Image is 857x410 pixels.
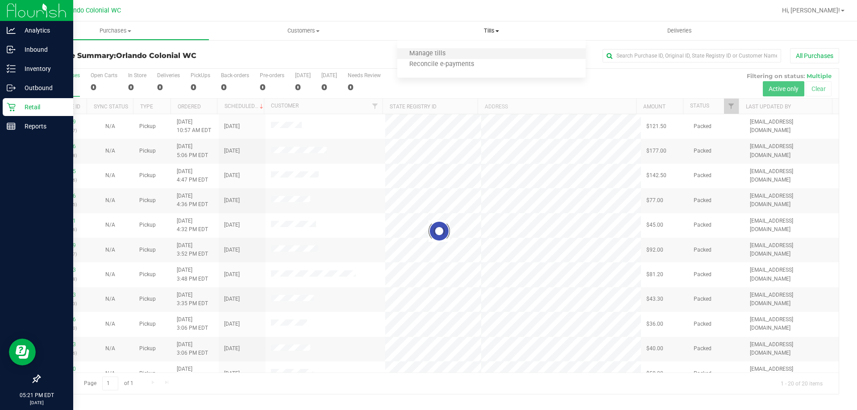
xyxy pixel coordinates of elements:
p: [DATE] [4,399,69,406]
input: Search Purchase ID, Original ID, State Registry ID or Customer Name... [603,49,781,62]
inline-svg: Reports [7,122,16,131]
inline-svg: Inbound [7,45,16,54]
inline-svg: Inventory [7,64,16,73]
a: Tills Manage tills Reconcile e-payments [397,21,585,40]
p: Inventory [16,63,69,74]
a: Customers [209,21,397,40]
span: Tills [397,27,585,35]
button: All Purchases [790,48,839,63]
span: Manage tills [397,50,458,58]
inline-svg: Analytics [7,26,16,35]
iframe: Resource center [9,339,36,365]
h3: Purchase Summary: [39,52,306,60]
a: Deliveries [586,21,774,40]
a: Purchases [21,21,209,40]
span: Deliveries [655,27,704,35]
span: Purchases [22,27,209,35]
p: 05:21 PM EDT [4,391,69,399]
p: Inbound [16,44,69,55]
p: Reports [16,121,69,132]
inline-svg: Outbound [7,83,16,92]
p: Outbound [16,83,69,93]
inline-svg: Retail [7,103,16,112]
span: Hi, [PERSON_NAME]! [782,7,840,14]
span: Customers [210,27,397,35]
p: Analytics [16,25,69,36]
span: Orlando Colonial WC [61,7,121,14]
p: Retail [16,102,69,112]
span: Reconcile e-payments [397,61,486,68]
span: Orlando Colonial WC [116,51,196,60]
